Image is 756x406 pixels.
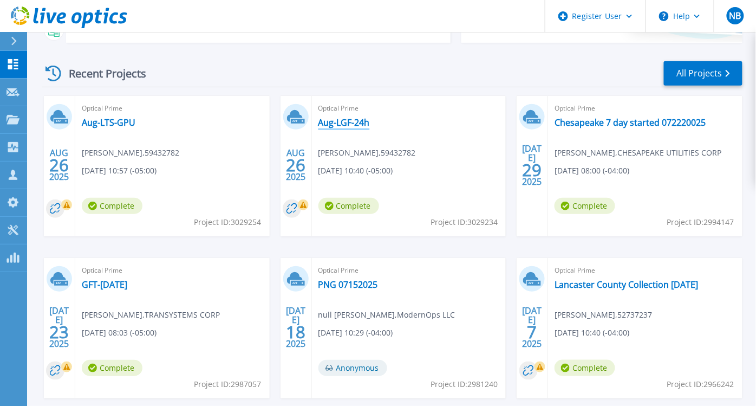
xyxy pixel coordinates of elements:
span: Optical Prime [82,102,263,114]
a: Lancaster County Collection [DATE] [555,279,698,290]
span: 18 [286,327,305,337]
div: [DATE] 2025 [285,307,306,347]
span: Optical Prime [555,265,736,276]
span: [DATE] 10:40 (-05:00) [318,165,393,177]
div: Recent Projects [42,60,161,87]
span: Optical Prime [555,102,736,114]
div: [DATE] 2025 [49,307,69,347]
a: PNG 07152025 [318,279,378,290]
span: [DATE] 08:03 (-05:00) [82,327,157,339]
span: 7 [527,327,537,337]
span: 26 [286,160,305,170]
span: [PERSON_NAME] , 59432782 [318,147,416,159]
span: Project ID: 3029254 [194,216,262,228]
span: Anonymous [318,360,387,376]
span: 29 [523,165,542,175]
div: AUG 2025 [285,145,306,185]
span: Optical Prime [318,265,500,276]
span: Complete [555,360,615,376]
span: Project ID: 3029234 [431,216,498,228]
span: Project ID: 2981240 [431,378,498,390]
span: Project ID: 2966242 [667,378,734,390]
span: [PERSON_NAME] , 59432782 [82,147,179,159]
span: [DATE] 10:40 (-04:00) [555,327,629,339]
span: [PERSON_NAME] , 52737237 [555,309,652,321]
span: Project ID: 2994147 [667,216,734,228]
a: All Projects [664,61,742,86]
div: AUG 2025 [49,145,69,185]
span: Complete [82,360,142,376]
a: GFT-[DATE] [82,279,127,290]
span: Complete [318,198,379,214]
span: Complete [555,198,615,214]
span: 23 [49,327,69,337]
span: [DATE] 10:29 (-04:00) [318,327,393,339]
span: [DATE] 10:57 (-05:00) [82,165,157,177]
span: Complete [82,198,142,214]
a: Chesapeake 7 day started 072220025 [555,117,706,128]
span: NB [729,11,741,20]
div: [DATE] 2025 [522,307,543,347]
div: [DATE] 2025 [522,145,543,185]
span: [PERSON_NAME] , CHESAPEAKE UTILITIES CORP [555,147,721,159]
span: Optical Prime [82,265,263,276]
a: Aug-LTS-GPU [82,117,135,128]
span: Project ID: 2987057 [194,378,262,390]
span: [DATE] 08:00 (-04:00) [555,165,629,177]
a: Aug-LGF-24h [318,117,370,128]
span: [PERSON_NAME] , TRANSYSTEMS CORP [82,309,220,321]
span: null [PERSON_NAME] , ModernOps LLC [318,309,455,321]
span: Optical Prime [318,102,500,114]
span: 26 [49,160,69,170]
